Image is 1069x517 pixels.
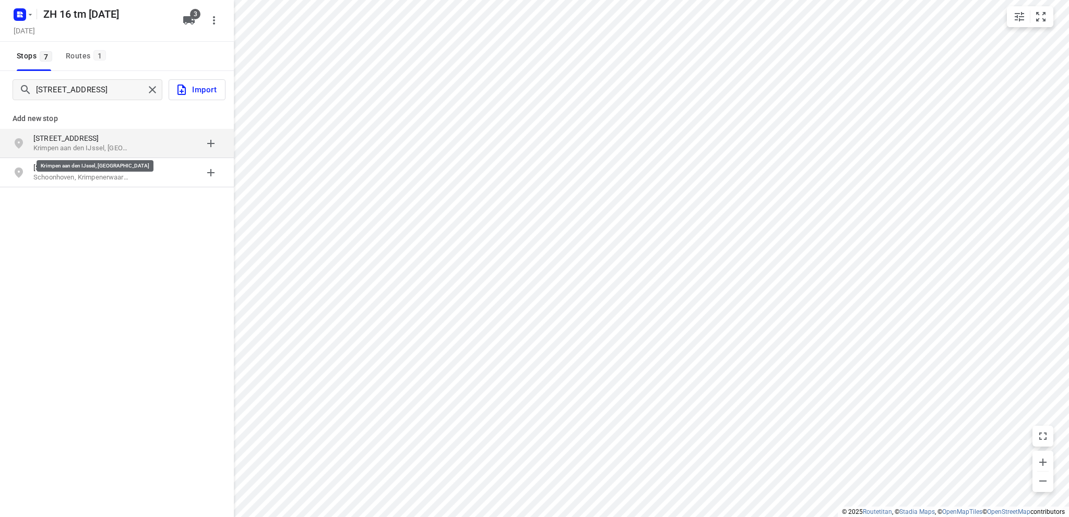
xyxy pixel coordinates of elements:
[33,143,129,153] p: Krimpen aan den IJssel, [GEOGRAPHIC_DATA]
[39,6,174,22] h5: ZH 16 tm [DATE]
[1030,6,1051,27] button: Fit zoom
[33,162,129,173] p: [STREET_ADDRESS]
[13,112,221,125] p: Add new stop
[93,50,106,61] span: 1
[9,25,39,37] h5: Project date
[179,10,199,31] button: 3
[863,508,892,515] a: Routetitan
[942,508,982,515] a: OpenMapTiles
[190,9,200,19] span: 3
[162,79,225,100] a: Import
[204,10,224,31] button: More
[36,82,145,98] input: Add or search stops
[987,508,1030,515] a: OpenStreetMap
[175,83,217,97] span: Import
[1009,6,1030,27] button: Map settings
[899,508,935,515] a: Stadia Maps
[1007,6,1053,27] div: small contained button group
[40,51,52,62] span: 7
[66,50,109,63] div: Routes
[33,133,129,143] p: [STREET_ADDRESS]
[33,173,129,183] p: Schoonhoven, Krimpenerwaard, Nederland
[169,79,225,100] button: Import
[17,50,55,63] span: Stops
[842,508,1065,515] li: © 2025 , © , © © contributors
